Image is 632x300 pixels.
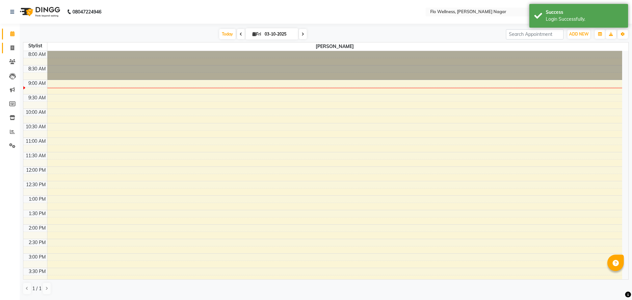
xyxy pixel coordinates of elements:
div: 2:30 PM [27,239,47,246]
div: Stylist [23,42,47,49]
div: 8:30 AM [27,65,47,72]
button: ADD NEW [567,30,590,39]
div: Login Successfully. [546,16,623,23]
div: 3:00 PM [27,254,47,261]
input: Search Appointment [506,29,564,39]
div: 3:30 PM [27,268,47,275]
span: ADD NEW [569,32,589,37]
div: 11:00 AM [24,138,47,145]
span: Fri [251,32,263,37]
span: 1 / 1 [32,285,41,292]
div: 10:00 AM [24,109,47,116]
div: 8:00 AM [27,51,47,58]
input: 2025-10-03 [263,29,296,39]
div: 2:00 PM [27,225,47,232]
div: 1:30 PM [27,210,47,217]
div: 9:30 AM [27,94,47,101]
div: 11:30 AM [24,152,47,159]
b: 08047224946 [72,3,101,21]
span: Today [219,29,236,39]
div: 12:30 PM [25,181,47,188]
div: 9:00 AM [27,80,47,87]
span: [PERSON_NAME] [47,42,622,51]
div: 12:00 PM [25,167,47,174]
div: Success [546,9,623,16]
div: 1:00 PM [27,196,47,203]
div: 10:30 AM [24,123,47,130]
img: logo [17,3,62,21]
